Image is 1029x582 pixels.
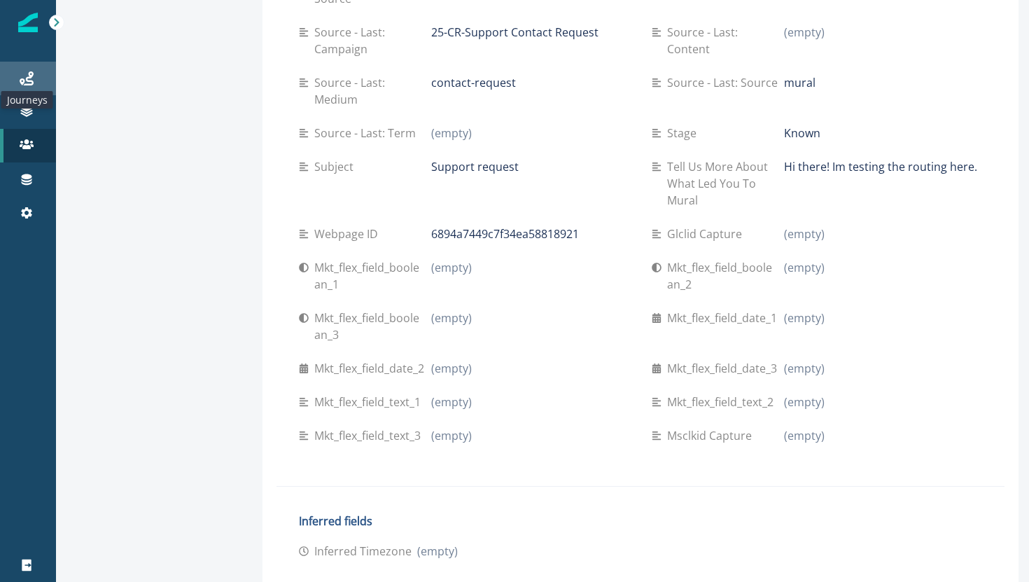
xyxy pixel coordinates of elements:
[314,158,359,175] p: Subject
[667,24,784,57] p: Source - Last: Content
[314,24,431,57] p: Source - Last: Campaign
[431,259,472,276] p: (empty)
[784,427,825,444] p: (empty)
[431,310,472,326] p: (empty)
[431,394,472,410] p: (empty)
[784,125,820,141] p: Known
[784,74,815,91] p: mural
[431,158,519,175] p: Support request
[417,543,458,560] p: (empty)
[667,158,784,209] p: Tell us more about what led you to Mural
[667,310,783,326] p: mkt_flex_field_date_1
[784,259,825,276] p: (empty)
[314,427,426,444] p: mkt_flex_field_text_3
[667,360,783,377] p: mkt_flex_field_date_3
[431,427,472,444] p: (empty)
[784,394,825,410] p: (empty)
[784,24,825,41] p: (empty)
[314,543,417,560] p: Inferred timezone
[784,310,825,326] p: (empty)
[314,310,431,343] p: mkt_flex_field_boolean_3
[667,427,757,444] p: msclkid capture
[431,24,598,41] p: 25-CR-Support Contact Request
[667,259,784,293] p: mkt_flex_field_boolean_2
[667,394,779,410] p: mkt_flex_field_text_2
[314,360,430,377] p: mkt_flex_field_date_2
[314,125,421,141] p: Source - Last: Term
[431,125,472,141] p: (empty)
[314,74,431,108] p: Source - Last: Medium
[667,74,783,91] p: Source - Last: Source
[784,158,977,175] p: Hi there! Im testing the routing here.
[314,394,426,410] p: mkt_flex_field_text_1
[431,360,472,377] p: (empty)
[314,259,431,293] p: mkt_flex_field_boolean_1
[314,226,384,242] p: Webpage ID
[431,226,579,242] p: 6894a7449c7f34ea58818921
[299,515,913,528] h2: Inferred fields
[667,226,748,242] p: glclid capture
[18,13,38,32] img: Inflection
[431,74,516,91] p: contact-request
[667,125,702,141] p: Stage
[784,226,825,242] p: (empty)
[784,360,825,377] p: (empty)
